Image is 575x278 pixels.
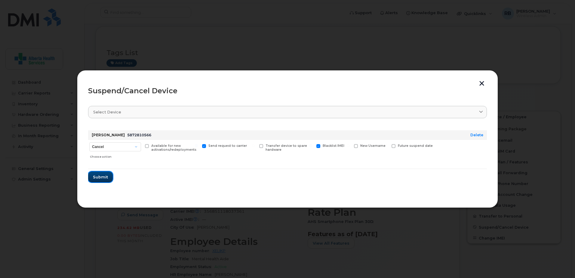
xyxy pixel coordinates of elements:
[88,171,113,182] button: Submit
[360,144,386,148] span: New Username
[93,109,121,115] span: Select device
[384,144,387,147] input: Future suspend date
[138,144,141,147] input: Available for new activations/redeployments
[127,133,151,137] span: 5872810566
[347,144,350,147] input: New Username
[309,144,312,147] input: Blacklist IMEI
[208,144,247,148] span: Send request to carrier
[470,133,483,137] a: Delete
[195,144,198,147] input: Send request to carrier
[90,152,141,159] div: Choose action
[323,144,344,148] span: Blacklist IMEI
[88,87,487,94] div: Suspend/Cancel Device
[88,106,487,118] a: Select device
[151,144,196,152] span: Available for new activations/redeployments
[398,144,433,148] span: Future suspend date
[266,144,307,152] span: Transfer device to spare hardware
[252,144,255,147] input: Transfer device to spare hardware
[92,133,125,137] strong: [PERSON_NAME]
[93,174,108,180] span: Submit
